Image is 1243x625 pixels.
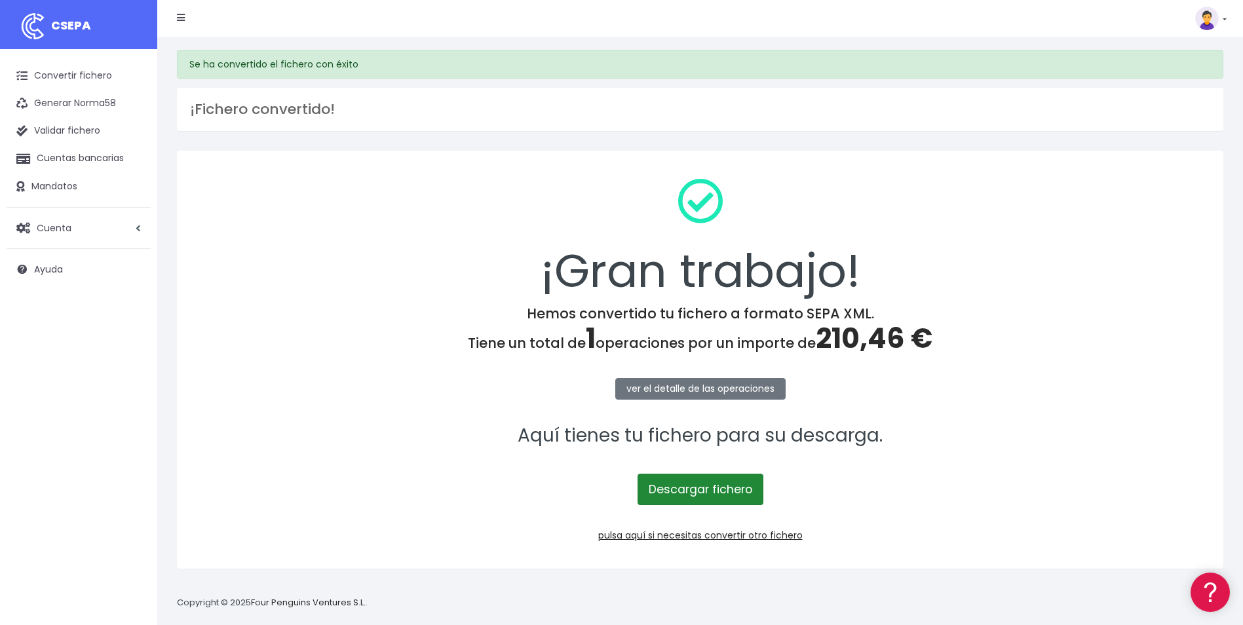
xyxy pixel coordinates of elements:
[51,17,91,33] span: CSEPA
[7,145,151,172] a: Cuentas bancarias
[194,421,1206,451] p: Aquí tienes tu fichero para su descarga.
[1195,7,1219,30] img: profile
[16,10,49,43] img: logo
[194,168,1206,305] div: ¡Gran trabajo!
[638,474,763,505] a: Descargar fichero
[615,378,786,400] a: ver el detalle de las operaciones
[34,263,63,276] span: Ayuda
[177,50,1223,79] div: Se ha convertido el fichero con éxito
[586,319,596,358] span: 1
[194,305,1206,355] h4: Hemos convertido tu fichero a formato SEPA XML. Tiene un total de operaciones por un importe de
[816,319,932,358] span: 210,46 €
[177,596,368,610] p: Copyright © 2025 .
[251,596,366,609] a: Four Penguins Ventures S.L.
[7,214,151,242] a: Cuenta
[37,221,71,234] span: Cuenta
[7,117,151,145] a: Validar fichero
[598,529,803,542] a: pulsa aquí si necesitas convertir otro fichero
[7,62,151,90] a: Convertir fichero
[7,90,151,117] a: Generar Norma58
[7,256,151,283] a: Ayuda
[7,173,151,200] a: Mandatos
[190,101,1210,118] h3: ¡Fichero convertido!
